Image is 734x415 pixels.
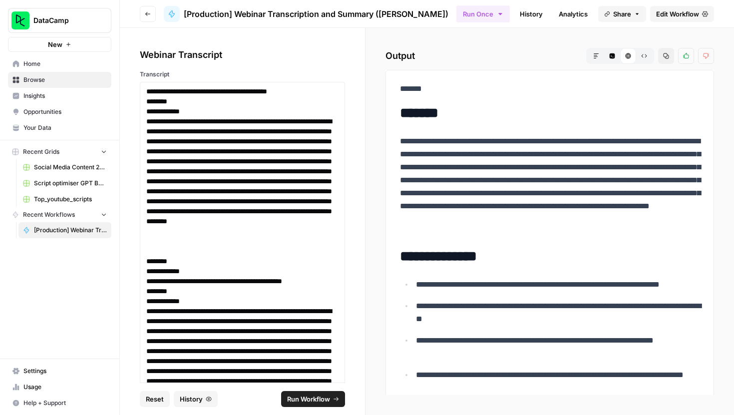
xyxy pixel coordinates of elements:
[8,8,111,33] button: Workspace: DataCamp
[281,391,345,407] button: Run Workflow
[23,210,75,219] span: Recent Workflows
[8,379,111,395] a: Usage
[140,48,345,62] div: Webinar Transcript
[18,175,111,191] a: Script optimiser GPT Build V2 Grid
[18,191,111,207] a: Top_youtube_scripts
[18,159,111,175] a: Social Media Content 2025
[23,91,107,100] span: Insights
[8,207,111,222] button: Recent Workflows
[140,391,170,407] button: Reset
[146,394,164,404] span: Reset
[8,363,111,379] a: Settings
[33,15,94,25] span: DataCamp
[23,399,107,408] span: Help + Support
[23,107,107,116] span: Opportunities
[650,6,714,22] a: Edit Workflow
[287,394,330,404] span: Run Workflow
[514,6,549,22] a: History
[34,179,107,188] span: Script optimiser GPT Build V2 Grid
[8,395,111,411] button: Help + Support
[456,5,510,22] button: Run Once
[23,123,107,132] span: Your Data
[8,37,111,52] button: New
[23,75,107,84] span: Browse
[34,195,107,204] span: Top_youtube_scripts
[164,6,448,22] a: [Production] Webinar Transcription and Summary ([PERSON_NAME])
[8,72,111,88] a: Browse
[23,59,107,68] span: Home
[23,147,59,156] span: Recent Grids
[656,9,699,19] span: Edit Workflow
[385,48,714,64] h2: Output
[18,222,111,238] a: [Production] Webinar Transcription and Summary ([PERSON_NAME])
[140,70,345,79] label: Transcript
[34,226,107,235] span: [Production] Webinar Transcription and Summary ([PERSON_NAME])
[48,39,62,49] span: New
[613,9,631,19] span: Share
[598,6,646,22] button: Share
[8,104,111,120] a: Opportunities
[23,383,107,392] span: Usage
[8,144,111,159] button: Recent Grids
[553,6,594,22] a: Analytics
[34,163,107,172] span: Social Media Content 2025
[180,394,203,404] span: History
[174,391,218,407] button: History
[8,120,111,136] a: Your Data
[8,88,111,104] a: Insights
[11,11,29,29] img: DataCamp Logo
[184,8,448,20] span: [Production] Webinar Transcription and Summary ([PERSON_NAME])
[23,367,107,376] span: Settings
[8,56,111,72] a: Home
